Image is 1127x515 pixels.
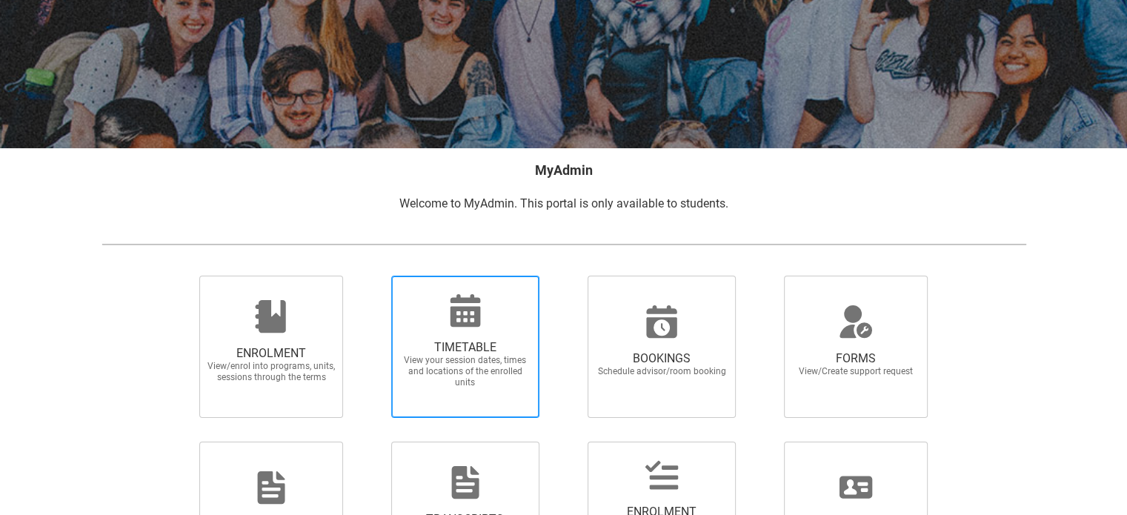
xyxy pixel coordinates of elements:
span: ENROLMENT [206,346,336,361]
span: Welcome to MyAdmin. This portal is only available to students. [399,196,728,210]
span: View your session dates, times and locations of the enrolled units [400,355,531,388]
h2: MyAdmin [102,160,1026,180]
span: TIMETABLE [400,340,531,355]
span: View/enrol into programs, units, sessions through the terms [206,361,336,383]
span: FORMS [791,351,921,366]
span: Schedule advisor/room booking [596,366,727,377]
span: View/Create support request [791,366,921,377]
span: BOOKINGS [596,351,727,366]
